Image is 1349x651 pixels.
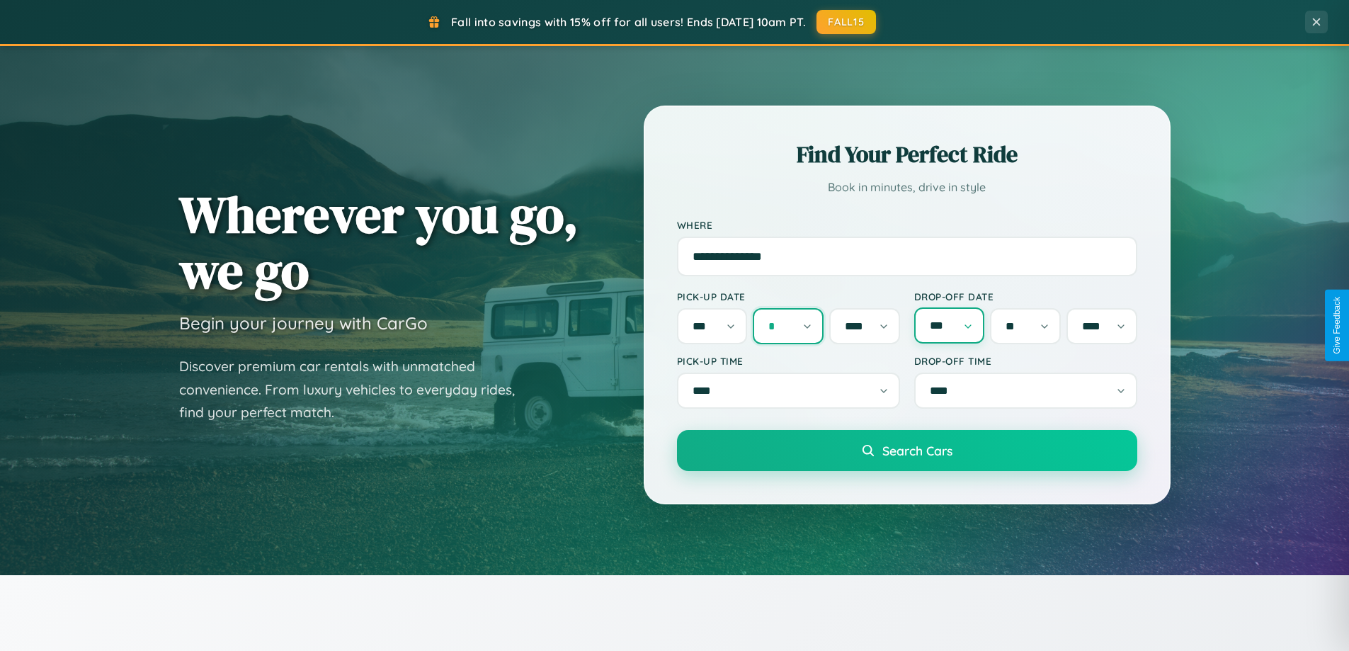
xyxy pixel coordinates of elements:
label: Where [677,219,1137,231]
span: Search Cars [882,443,952,458]
button: Search Cars [677,430,1137,471]
h3: Begin your journey with CarGo [179,312,428,334]
label: Drop-off Date [914,290,1137,302]
button: FALL15 [816,10,876,34]
label: Pick-up Date [677,290,900,302]
div: Give Feedback [1332,297,1342,354]
p: Book in minutes, drive in style [677,177,1137,198]
h2: Find Your Perfect Ride [677,139,1137,170]
p: Discover premium car rentals with unmatched convenience. From luxury vehicles to everyday rides, ... [179,355,533,424]
label: Pick-up Time [677,355,900,367]
label: Drop-off Time [914,355,1137,367]
h1: Wherever you go, we go [179,186,579,298]
span: Fall into savings with 15% off for all users! Ends [DATE] 10am PT. [451,15,806,29]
